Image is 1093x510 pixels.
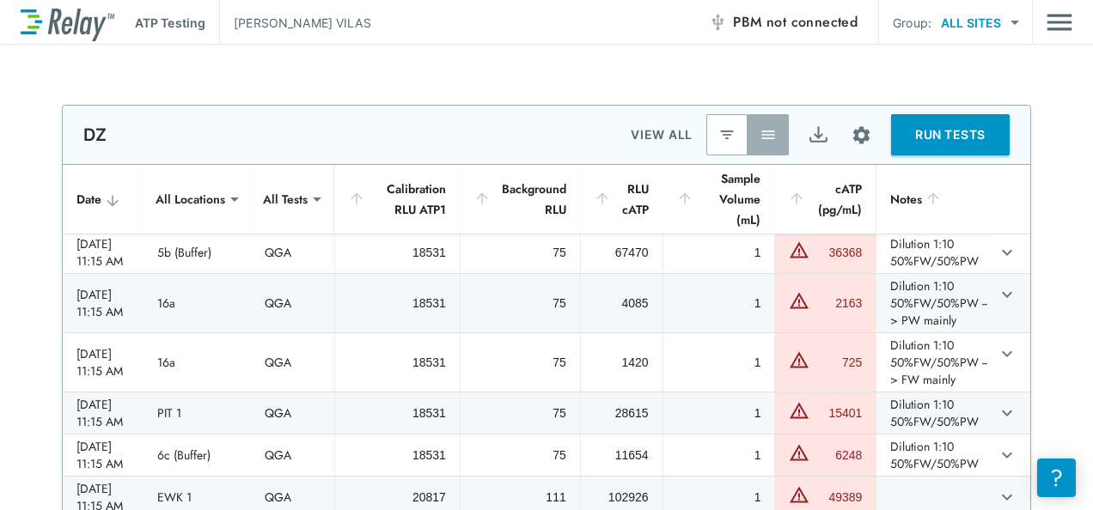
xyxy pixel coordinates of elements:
[349,294,446,312] div: 18531
[814,294,862,312] div: 2163
[876,232,992,273] td: Dilution 1:10 50%FW/50%PW
[474,404,566,422] div: 75
[677,354,761,371] div: 1
[595,294,649,312] div: 4085
[702,5,864,39] button: PBM not connected
[143,434,251,476] td: 6c (Buffer)
[677,294,761,312] div: 1
[733,10,858,34] span: PBM
[595,244,649,261] div: 67470
[76,235,130,270] div: [DATE] 11:15 AM
[1047,6,1072,39] button: Main menu
[992,398,1022,428] button: expand row
[474,354,566,371] div: 75
[876,274,992,332] td: Dilution 1:10 50%FW/50%PW --> PW mainly
[718,126,736,143] img: Latest
[760,126,777,143] img: View All
[677,446,761,464] div: 1
[143,182,237,216] div: All Locations
[595,489,649,506] div: 102926
[676,168,761,230] div: Sample Volume (mL)
[789,484,809,505] img: Warning
[789,349,809,370] img: Warning
[474,489,566,506] div: 111
[251,274,334,332] td: QGA
[808,124,829,146] img: Export Icon
[992,339,1022,368] button: expand row
[349,404,446,422] div: 18531
[891,114,1010,155] button: RUN TESTS
[789,400,809,421] img: Warning
[839,112,884,158] button: Site setup
[474,244,566,261] div: 75
[814,354,862,371] div: 725
[789,442,809,463] img: Warning
[251,182,320,216] div: All Tests
[143,333,251,392] td: 16a
[76,286,130,320] div: [DATE] 11:15 AM
[349,354,446,371] div: 18531
[876,392,992,434] td: Dilution 1:10 50%FW/50%PW
[709,14,726,31] img: Offline Icon
[83,124,107,145] p: DZ
[474,446,566,464] div: 75
[143,274,251,332] td: 16a
[143,232,251,273] td: 5b (Buffer)
[349,489,446,506] div: 20817
[76,345,130,379] div: [DATE] 11:15 AM
[814,404,862,422] div: 15401
[992,440,1022,470] button: expand row
[21,4,114,41] img: LuminUltra Relay
[234,14,371,32] p: [PERSON_NAME] VILAS
[143,392,251,434] td: PIT 1
[251,434,334,476] td: QGA
[135,14,205,32] p: ATP Testing
[251,232,334,273] td: QGA
[595,446,649,464] div: 11654
[473,179,566,220] div: Background RLU
[876,333,992,392] td: Dilution 1:10 50%FW/50%PW --> FW mainly
[814,489,862,506] div: 49389
[348,179,446,220] div: Calibration RLU ATP1
[474,294,566,312] div: 75
[251,333,334,392] td: QGA
[677,244,761,261] div: 1
[349,244,446,261] div: 18531
[595,404,649,422] div: 28615
[789,290,809,311] img: Warning
[76,438,130,472] div: [DATE] 11:15 AM
[63,165,143,234] th: Date
[677,489,761,506] div: 1
[766,12,858,32] span: not connected
[851,124,872,146] img: Settings Icon
[1037,458,1076,497] iframe: Resource center
[677,404,761,422] div: 1
[595,354,649,371] div: 1420
[1047,6,1072,39] img: Drawer Icon
[789,240,809,260] img: Warning
[814,446,862,464] div: 6248
[814,244,862,261] div: 36368
[788,179,862,220] div: cATP (pg/mL)
[876,434,992,476] td: Dilution 1:10 50%FW/50%PW
[890,189,979,209] div: Notes
[992,238,1022,267] button: expand row
[797,114,839,155] button: Export
[76,396,130,430] div: [DATE] 11:15 AM
[251,392,334,434] td: QGA
[893,14,931,32] p: Group:
[594,179,649,220] div: RLU cATP
[631,124,693,145] p: VIEW ALL
[349,446,446,464] div: 18531
[992,280,1022,309] button: expand row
